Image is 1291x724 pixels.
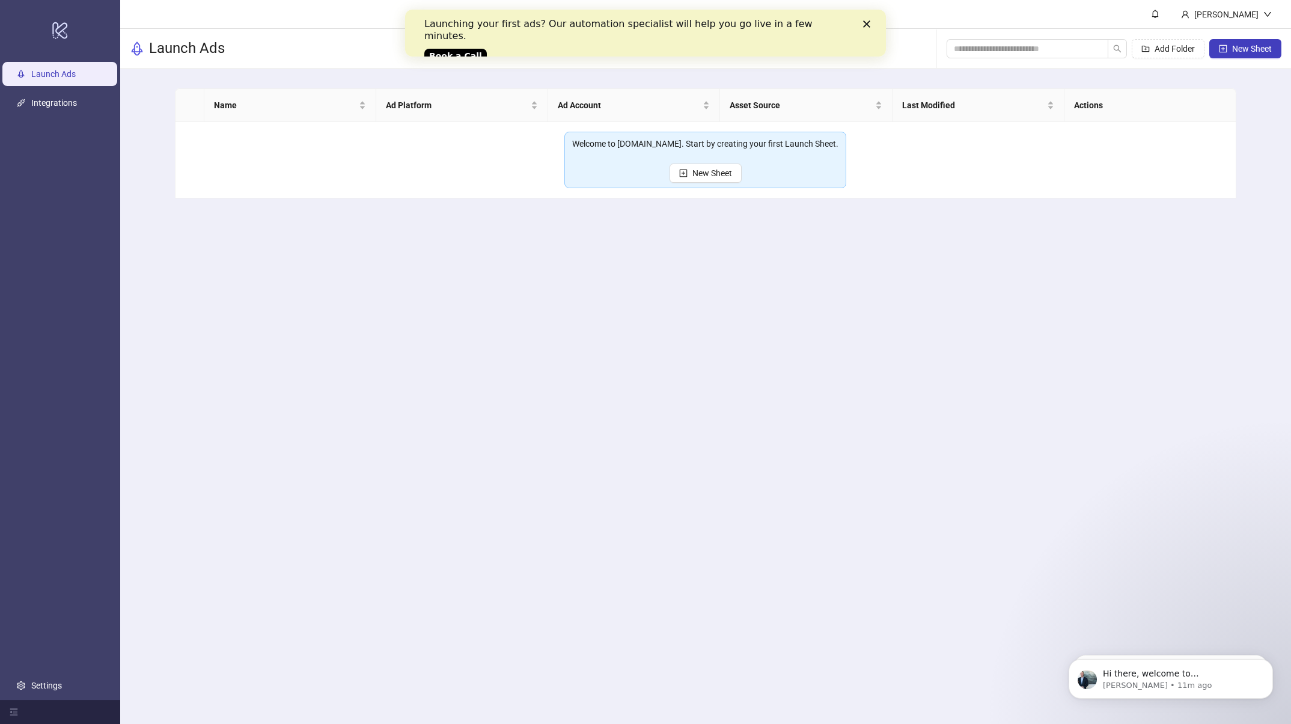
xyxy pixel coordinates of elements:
[1141,44,1150,53] span: folder-add
[376,89,548,122] th: Ad Platform
[1155,44,1195,54] span: Add Folder
[730,99,872,112] span: Asset Source
[1232,44,1272,54] span: New Sheet
[1189,8,1263,21] div: [PERSON_NAME]
[405,10,886,57] iframe: Intercom live chat banner
[548,89,720,122] th: Ad Account
[902,99,1045,112] span: Last Modified
[130,41,144,56] span: rocket
[1051,634,1291,718] iframe: Intercom notifications message
[692,168,732,178] span: New Sheet
[214,99,356,112] span: Name
[1209,39,1281,58] button: New Sheet
[1132,39,1204,58] button: Add Folder
[204,89,376,122] th: Name
[386,99,528,112] span: Ad Platform
[31,69,76,79] a: Launch Ads
[149,39,225,58] h3: Launch Ads
[1064,89,1236,122] th: Actions
[31,98,77,108] a: Integrations
[893,89,1064,122] th: Last Modified
[1263,10,1272,19] span: down
[1151,10,1159,18] span: bell
[10,708,18,716] span: menu-fold
[1219,44,1227,53] span: plus-square
[670,164,742,183] button: New Sheet
[31,681,62,690] a: Settings
[720,89,892,122] th: Asset Source
[572,137,838,150] div: Welcome to [DOMAIN_NAME]. Start by creating your first Launch Sheet.
[1113,44,1122,53] span: search
[458,11,470,18] div: Close
[19,39,82,54] a: Book a Call
[558,99,700,112] span: Ad Account
[679,169,688,177] span: plus-square
[1181,10,1189,19] span: user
